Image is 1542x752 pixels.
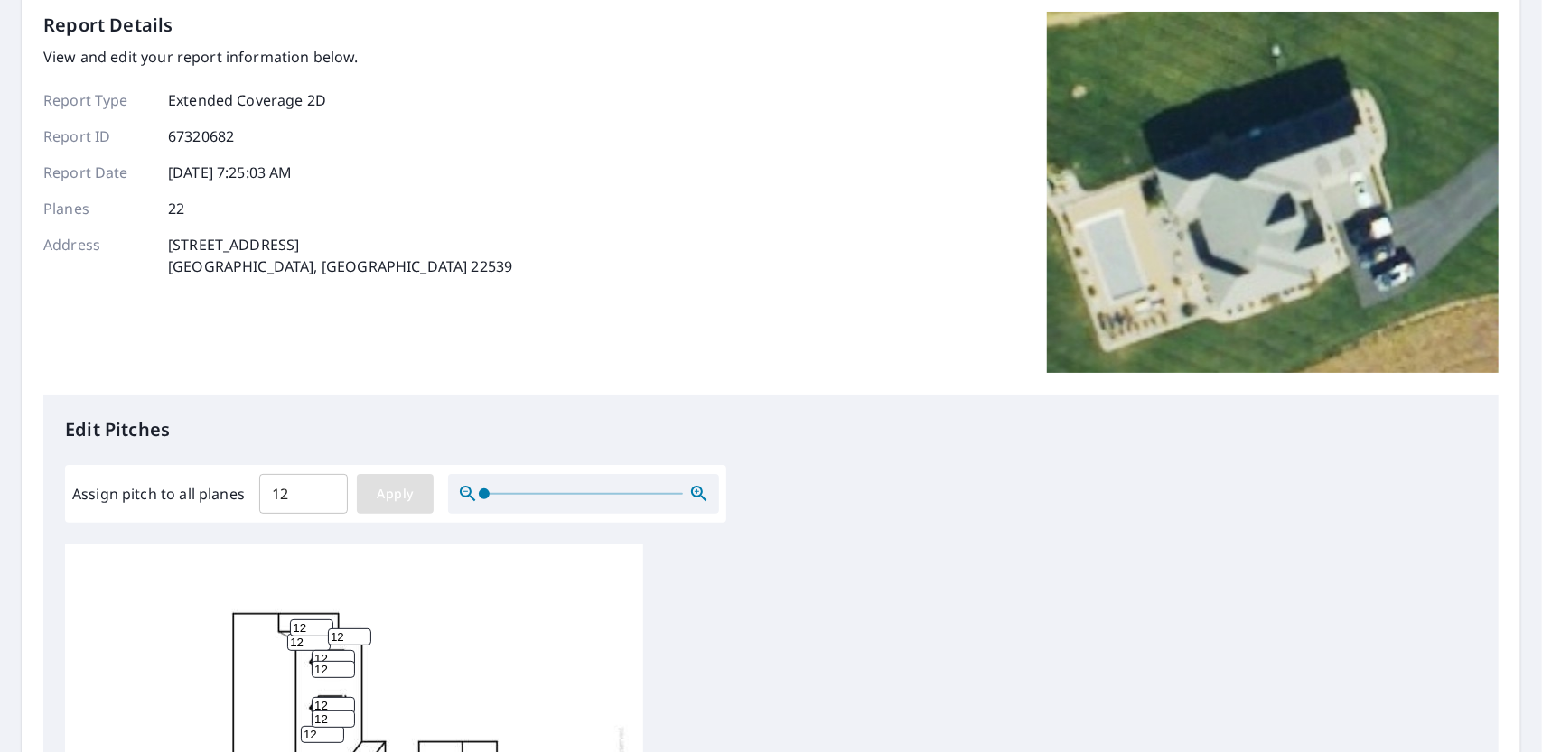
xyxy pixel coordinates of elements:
p: Report Details [43,12,173,39]
button: Apply [357,474,434,514]
span: Apply [371,483,419,506]
p: View and edit your report information below. [43,46,512,68]
input: 00.0 [259,469,348,519]
label: Assign pitch to all planes [72,483,245,505]
p: [STREET_ADDRESS] [GEOGRAPHIC_DATA], [GEOGRAPHIC_DATA] 22539 [168,234,512,277]
p: 67320682 [168,125,234,147]
p: 22 [168,198,184,219]
p: Extended Coverage 2D [168,89,326,111]
p: Report ID [43,125,152,147]
p: Edit Pitches [65,416,1477,443]
p: Planes [43,198,152,219]
img: Top image [1047,12,1499,373]
p: Report Date [43,162,152,183]
p: [DATE] 7:25:03 AM [168,162,293,183]
p: Address [43,234,152,277]
p: Report Type [43,89,152,111]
